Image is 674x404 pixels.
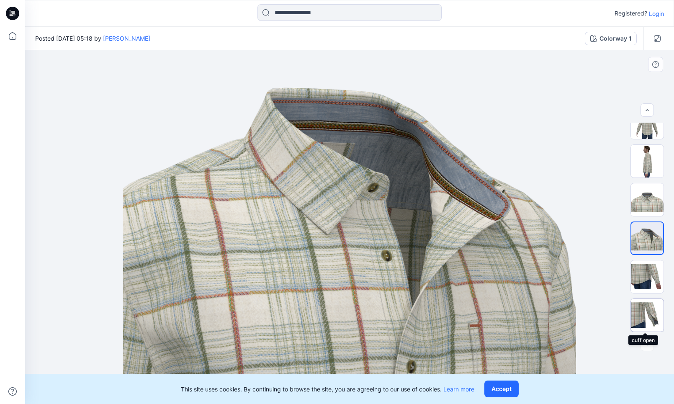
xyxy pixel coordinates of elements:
[631,222,663,254] img: neck open
[631,183,664,216] img: neck close
[443,386,474,393] a: Learn more
[35,34,150,43] span: Posted [DATE] 05:18 by
[631,145,664,178] img: 134076-SS26-BLOCK-PS1-DATE-24-05-2025-3D UPDATE_Colorway 1_Left
[631,299,664,332] img: cuff open
[585,32,637,45] button: Colorway 1
[631,260,664,293] img: side
[103,35,150,42] a: [PERSON_NAME]
[123,50,576,404] img: eyJhbGciOiJIUzI1NiIsImtpZCI6IjAiLCJzbHQiOiJzZXMiLCJ0eXAiOiJKV1QifQ.eyJkYXRhIjp7InR5cGUiOiJzdG9yYW...
[649,9,664,18] p: Login
[631,106,664,139] img: 134076-SS26-BLOCK-PS1-DATE-24-05-2025-3D UPDATE_Colorway 1_Back
[615,8,647,18] p: Registered?
[181,385,474,394] p: This site uses cookies. By continuing to browse the site, you are agreeing to our use of cookies.
[484,381,519,397] button: Accept
[599,34,631,43] div: Colorway 1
